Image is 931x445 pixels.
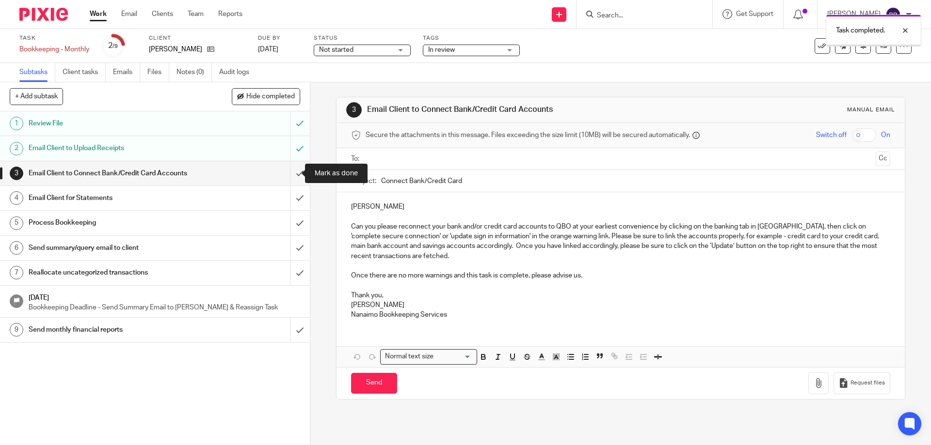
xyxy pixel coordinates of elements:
[423,34,520,42] label: Tags
[19,45,89,54] div: Bookkeeping - Monthly
[10,266,23,279] div: 7
[351,310,890,320] p: Nanaimo Bookkeeping Services
[149,34,246,42] label: Client
[836,26,885,35] p: Task completed.
[29,265,196,280] h1: Reallocate uncategorized transactions
[847,106,895,114] div: Manual email
[149,45,202,54] p: [PERSON_NAME]
[19,8,68,21] img: Pixie
[10,142,23,155] div: 2
[351,300,890,310] p: [PERSON_NAME]
[147,63,169,82] a: Files
[314,34,411,42] label: Status
[113,63,140,82] a: Emails
[10,167,23,180] div: 3
[10,241,23,255] div: 6
[351,202,890,212] p: [PERSON_NAME]
[177,63,212,82] a: Notes (0)
[258,34,302,42] label: Due by
[10,117,23,130] div: 1
[258,46,278,53] span: [DATE]
[29,166,196,181] h1: Email Client to Connect Bank/Credit Card Accounts
[218,9,242,19] a: Reports
[10,323,23,337] div: 9
[29,303,300,312] p: Bookkeeping Deadline - Send Summary Email to [PERSON_NAME] & Reassign Task
[188,9,204,19] a: Team
[19,34,89,42] label: Task
[436,352,471,362] input: Search for option
[63,63,106,82] a: Client tasks
[246,93,295,101] span: Hide completed
[108,40,118,51] div: 2
[366,130,690,140] span: Secure the attachments in this message. Files exceeding the size limit (10MB) will be secured aut...
[876,152,890,166] button: Cc
[112,44,118,49] small: /9
[29,241,196,255] h1: Send summary/query email to client
[219,63,257,82] a: Audit logs
[881,130,890,140] span: On
[10,191,23,205] div: 4
[351,373,397,394] input: Send
[29,191,196,205] h1: Email Client for Statements
[29,291,300,303] h1: [DATE]
[351,154,362,164] label: To:
[346,102,362,118] div: 3
[367,105,642,115] h1: Email Client to Connect Bank/Credit Card Accounts
[351,271,890,280] p: Once there are no more warnings and this task is complete, please advise us.
[29,141,196,155] h1: Email Client to Upload Receipts
[10,88,63,105] button: + Add subtask
[121,9,137,19] a: Email
[152,9,173,19] a: Clients
[351,291,890,300] p: Thank you,
[232,88,300,105] button: Hide completed
[10,216,23,230] div: 5
[319,46,353,53] span: Not started
[383,352,435,362] span: Normal text size
[834,372,890,394] button: Request files
[90,9,107,19] a: Work
[19,63,55,82] a: Subtasks
[816,130,847,140] span: Switch off
[851,379,885,387] span: Request files
[29,322,196,337] h1: Send monthly financial reports
[351,176,376,186] label: Subject:
[380,349,477,364] div: Search for option
[29,215,196,230] h1: Process Bookkeeping
[428,46,455,53] span: In review
[885,7,901,22] img: svg%3E
[351,222,890,261] p: Can you please reconnect your bank and/or credit card accounts to QBO at your earliest convenienc...
[29,116,196,131] h1: Review File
